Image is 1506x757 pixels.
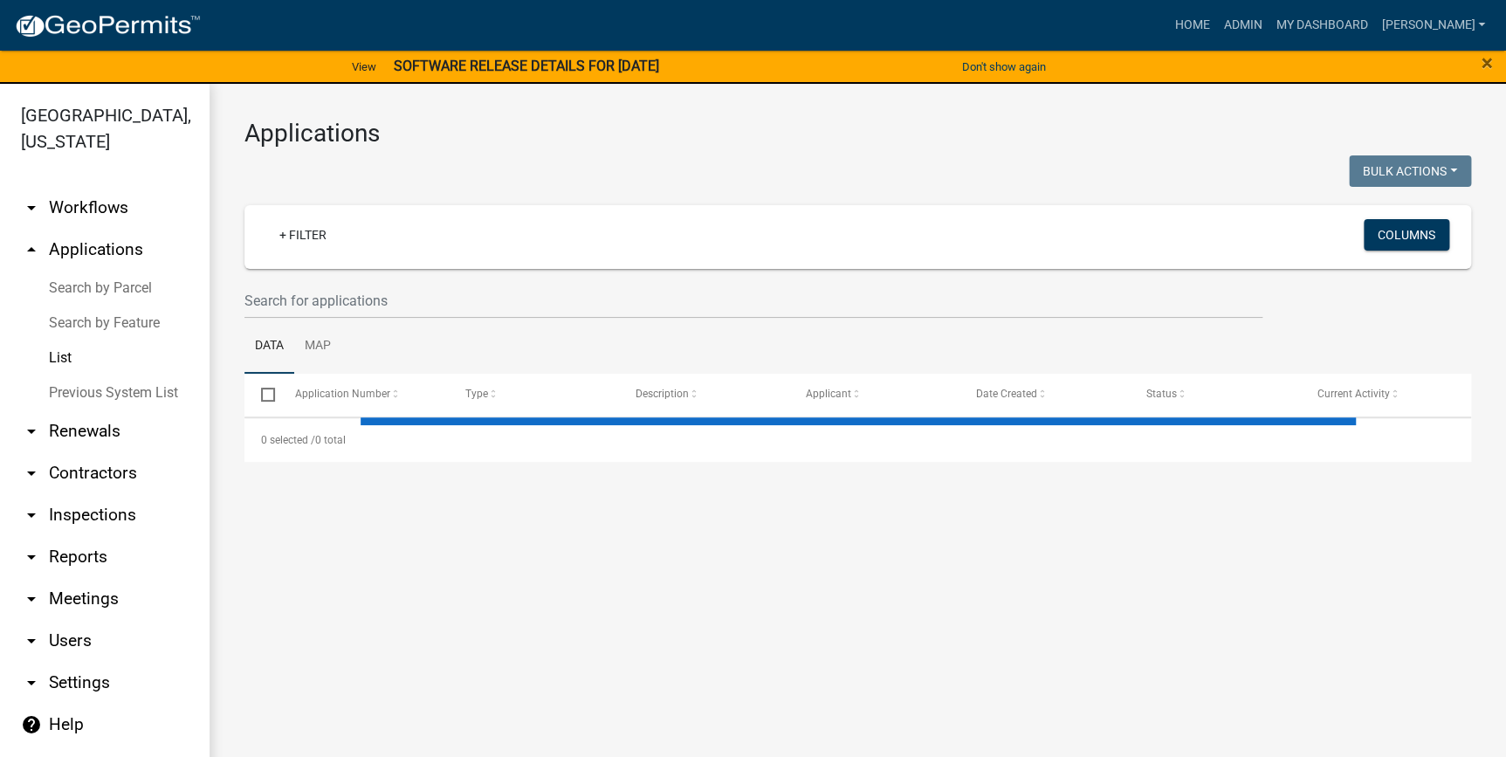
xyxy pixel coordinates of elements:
a: View [345,52,383,81]
i: arrow_drop_down [21,505,42,526]
datatable-header-cell: Applicant [789,374,959,416]
a: Data [244,319,294,375]
i: help [21,714,42,735]
datatable-header-cell: Date Created [959,374,1130,416]
button: Don't show again [955,52,1053,81]
span: Date Created [976,388,1037,400]
datatable-header-cell: Current Activity [1300,374,1470,416]
datatable-header-cell: Status [1130,374,1300,416]
button: Columns [1364,219,1449,251]
i: arrow_drop_up [21,239,42,260]
input: Search for applications [244,283,1262,319]
i: arrow_drop_down [21,547,42,568]
i: arrow_drop_down [21,463,42,484]
button: Close [1482,52,1493,73]
span: Applicant [806,388,851,400]
button: Bulk Actions [1349,155,1471,187]
span: Status [1146,388,1177,400]
div: 0 total [244,418,1471,462]
a: My Dashboard [1269,9,1374,42]
span: Type [465,388,488,400]
i: arrow_drop_down [21,421,42,442]
datatable-header-cell: Description [619,374,789,416]
i: arrow_drop_down [21,588,42,609]
datatable-header-cell: Select [244,374,278,416]
span: Current Activity [1317,388,1389,400]
span: Application Number [295,388,390,400]
a: Map [294,319,341,375]
i: arrow_drop_down [21,672,42,693]
a: Home [1167,9,1216,42]
datatable-header-cell: Type [448,374,618,416]
datatable-header-cell: Application Number [278,374,448,416]
span: × [1482,51,1493,75]
span: Description [636,388,689,400]
i: arrow_drop_down [21,197,42,218]
span: 0 selected / [261,434,315,446]
strong: SOFTWARE RELEASE DETAILS FOR [DATE] [394,58,659,74]
a: Admin [1216,9,1269,42]
a: [PERSON_NAME] [1374,9,1492,42]
i: arrow_drop_down [21,630,42,651]
a: + Filter [265,219,340,251]
h3: Applications [244,119,1471,148]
